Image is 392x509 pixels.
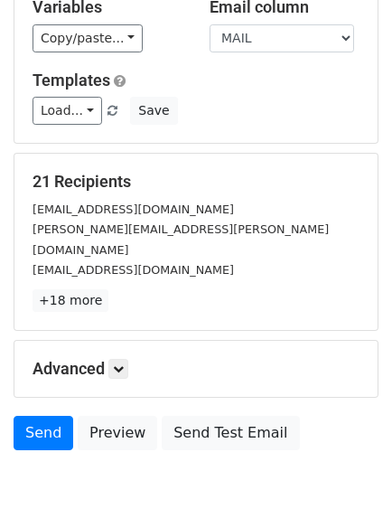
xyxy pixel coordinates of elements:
[302,422,392,509] div: Widget de chat
[33,222,329,257] small: [PERSON_NAME][EMAIL_ADDRESS][PERSON_NAME][DOMAIN_NAME]
[33,203,234,216] small: [EMAIL_ADDRESS][DOMAIN_NAME]
[33,359,359,379] h5: Advanced
[33,263,234,277] small: [EMAIL_ADDRESS][DOMAIN_NAME]
[33,24,143,52] a: Copy/paste...
[162,416,299,450] a: Send Test Email
[78,416,157,450] a: Preview
[33,289,108,312] a: +18 more
[33,71,110,90] a: Templates
[14,416,73,450] a: Send
[130,97,177,125] button: Save
[302,422,392,509] iframe: Chat Widget
[33,97,102,125] a: Load...
[33,172,359,192] h5: 21 Recipients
